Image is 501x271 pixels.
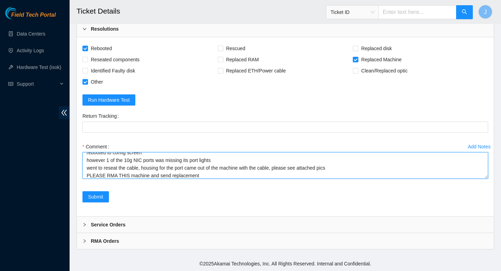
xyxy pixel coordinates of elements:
[17,48,44,53] a: Activity Logs
[331,7,374,17] span: Ticket ID
[88,65,138,76] span: Identified Faulty disk
[11,12,56,18] span: Field Tech Portal
[358,43,395,54] span: Replaced disk
[82,122,488,133] input: Return Tracking
[5,13,56,22] a: Akamai TechnologiesField Tech Portal
[88,193,103,201] span: Submit
[88,43,115,54] span: Rebooted
[456,5,473,19] button: search
[223,65,289,76] span: Replaced ETH/Power cable
[5,7,35,19] img: Akamai Technologies
[59,106,70,119] span: double-left
[379,5,456,19] input: Enter text here...
[82,27,87,31] span: right
[82,110,122,122] label: Return Tracking
[91,25,119,33] b: Resolutions
[82,223,87,227] span: right
[82,152,488,179] textarea: Comment
[468,141,491,152] button: Add Notes
[478,5,492,19] button: J
[88,76,106,87] span: Other
[77,233,494,249] div: RMA Orders
[223,54,262,65] span: Replaced RAM
[468,144,491,149] div: Add Notes
[17,77,58,91] span: Support
[8,82,13,86] span: read
[358,54,404,65] span: Replaced Machine
[223,43,248,54] span: Rescued
[70,256,501,271] footer: © 2025 Akamai Technologies, Inc. All Rights Reserved. Internal and Confidential.
[88,54,142,65] span: Reseated components
[82,191,109,202] button: Submit
[82,94,135,106] button: Run Hardware Test
[484,8,487,16] span: J
[17,64,61,70] a: Hardware Test (isok)
[82,239,87,243] span: right
[91,221,126,229] b: Service Orders
[77,217,494,233] div: Service Orders
[77,21,494,37] div: Resolutions
[17,31,45,37] a: Data Centers
[82,141,112,152] label: Comment
[88,96,130,104] span: Run Hardware Test
[91,237,119,245] b: RMA Orders
[462,9,467,16] span: search
[358,65,410,76] span: Clean/Replaced optic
